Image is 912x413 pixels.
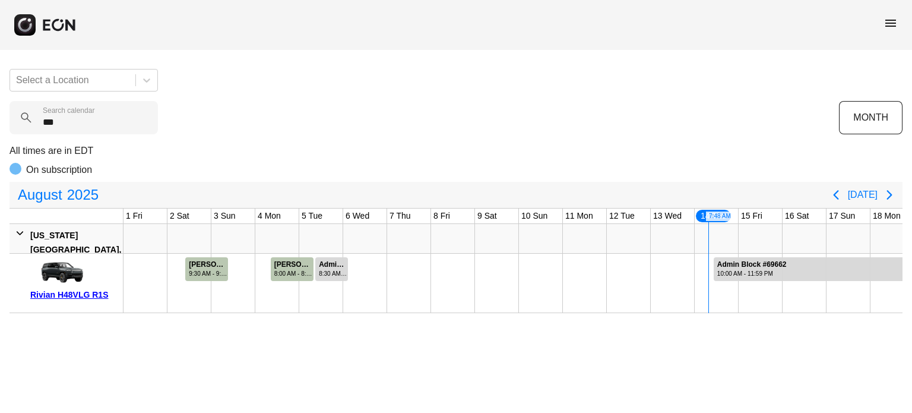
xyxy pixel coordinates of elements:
[30,228,121,271] div: [US_STATE][GEOGRAPHIC_DATA], [GEOGRAPHIC_DATA]
[651,209,684,223] div: 13 Wed
[717,260,787,269] div: Admin Block #69662
[319,260,347,269] div: Admin Block #68961
[15,183,65,207] span: August
[189,260,227,269] div: [PERSON_NAME] #67321
[299,209,325,223] div: 5 Tue
[255,209,283,223] div: 4 Mon
[274,269,312,278] div: 8:00 AM - 8:00 AM
[783,209,811,223] div: 16 Sat
[883,16,898,30] span: menu
[30,288,119,302] div: Rivian H48VLG R1S
[607,209,637,223] div: 12 Tue
[274,260,312,269] div: [PERSON_NAME] #68742
[343,209,372,223] div: 6 Wed
[319,269,347,278] div: 8:30 AM - 3:00 AM
[65,183,101,207] span: 2025
[387,209,413,223] div: 7 Thu
[839,101,902,134] button: MONTH
[211,209,238,223] div: 3 Sun
[824,183,848,207] button: Previous page
[431,209,452,223] div: 8 Fri
[870,209,903,223] div: 18 Mon
[563,209,596,223] div: 11 Mon
[167,209,192,223] div: 2 Sat
[189,269,227,278] div: 9:30 AM - 9:30 AM
[878,183,901,207] button: Next page
[185,254,229,281] div: Rented for 1 days by Steeve Laurent Current status is completed
[315,254,349,281] div: Rented for 1 days by Admin Block Current status is rental
[519,209,550,223] div: 10 Sun
[695,209,732,223] div: 14 Thu
[26,163,92,177] p: On subscription
[848,184,878,206] button: [DATE]
[717,269,787,278] div: 10:00 AM - 11:59 PM
[739,209,765,223] div: 15 Fri
[475,209,499,223] div: 9 Sat
[826,209,857,223] div: 17 Sun
[270,254,314,281] div: Rented for 1 days by Rafael Cespedes Current status is completed
[43,106,94,115] label: Search calendar
[11,183,106,207] button: August2025
[123,209,145,223] div: 1 Fri
[9,144,902,158] p: All times are in EDT
[30,258,90,288] img: car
